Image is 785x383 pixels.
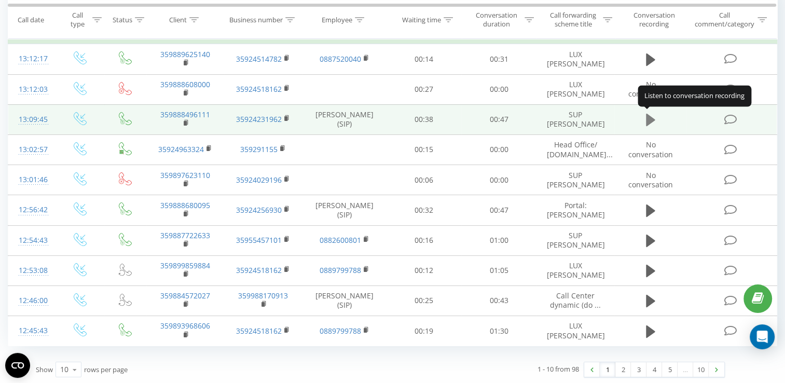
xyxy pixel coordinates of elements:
[236,54,282,64] a: 35924514782
[236,175,282,185] a: 35924029196
[322,15,352,24] div: Employee
[387,134,462,165] td: 00:15
[694,11,755,29] div: Call comment/category
[19,79,46,100] div: 13:12:03
[240,144,278,154] a: 359291155
[638,86,751,106] div: Listen to conversation recording
[387,195,462,225] td: 00:32
[536,255,614,285] td: LUX [PERSON_NAME]
[160,170,210,180] a: 359897623110
[19,200,46,220] div: 12:56:42
[461,195,536,225] td: 00:47
[160,110,210,119] a: 359888496111
[160,321,210,331] a: 359893968606
[628,170,673,189] span: No conversation
[19,291,46,311] div: 12:46:00
[320,54,361,64] a: 0887520040
[19,110,46,130] div: 13:09:45
[546,11,600,29] div: Call forwarding scheme title
[60,364,68,375] div: 10
[236,205,282,215] a: 35924256930
[320,326,361,336] a: 0889799788
[547,140,613,159] span: Head Office/ [DOMAIN_NAME]...
[387,74,462,104] td: 00:27
[160,291,210,300] a: 359884572027
[19,321,46,341] div: 12:45:43
[387,104,462,134] td: 00:38
[84,365,128,374] span: rows per page
[536,225,614,255] td: SUP [PERSON_NAME]
[536,195,614,225] td: Portal: [PERSON_NAME]
[113,15,132,24] div: Status
[550,291,601,310] span: Call Center dynamic (do ...
[160,79,210,89] a: 359888608000
[19,140,46,160] div: 13:02:57
[169,15,187,24] div: Client
[302,104,387,134] td: [PERSON_NAME] (SIP)
[536,44,614,74] td: LUX [PERSON_NAME]
[624,11,684,29] div: Conversation recording
[236,114,282,124] a: 35924231962
[662,362,678,377] a: 5
[160,261,210,270] a: 359899859884
[678,362,693,377] div: …
[461,44,536,74] td: 00:31
[615,362,631,377] a: 2
[65,11,90,29] div: Call type
[160,49,210,59] a: 359889625140
[387,285,462,316] td: 00:25
[600,362,615,377] a: 1
[387,255,462,285] td: 00:12
[536,316,614,346] td: LUX [PERSON_NAME]
[320,235,361,245] a: 0882600801
[236,265,282,275] a: 35924518162
[628,140,673,159] span: No conversation
[5,353,30,378] button: Open CMP widget
[536,104,614,134] td: SUP [PERSON_NAME]
[750,324,775,349] div: Open Intercom Messenger
[536,165,614,195] td: SUP [PERSON_NAME]
[320,265,361,275] a: 0889799788
[461,316,536,346] td: 01:30
[461,165,536,195] td: 00:00
[536,74,614,104] td: LUX [PERSON_NAME]
[461,74,536,104] td: 00:00
[628,79,673,99] span: No conversation
[387,44,462,74] td: 00:14
[538,364,579,374] div: 1 - 10 from 98
[461,255,536,285] td: 01:05
[158,144,204,154] a: 35924963324
[402,15,441,24] div: Waiting time
[36,365,53,374] span: Show
[19,261,46,281] div: 12:53:08
[461,104,536,134] td: 00:47
[160,200,210,210] a: 359888680095
[646,362,662,377] a: 4
[302,285,387,316] td: [PERSON_NAME] (SIP)
[631,362,646,377] a: 3
[229,15,283,24] div: Business number
[238,291,288,300] a: 359988170913
[387,225,462,255] td: 00:16
[461,134,536,165] td: 00:00
[693,362,709,377] a: 10
[471,11,522,29] div: Conversation duration
[387,316,462,346] td: 00:19
[236,326,282,336] a: 35924518162
[19,230,46,251] div: 12:54:43
[461,285,536,316] td: 00:43
[236,84,282,94] a: 35924518162
[19,49,46,69] div: 13:12:17
[302,195,387,225] td: [PERSON_NAME] (SIP)
[387,165,462,195] td: 00:06
[461,225,536,255] td: 01:00
[160,230,210,240] a: 359887722633
[18,15,44,24] div: Call date
[19,170,46,190] div: 13:01:46
[236,235,282,245] a: 35955457101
